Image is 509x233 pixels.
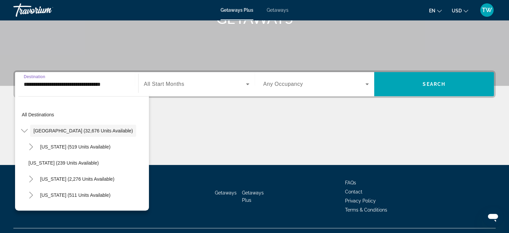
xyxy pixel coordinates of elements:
[40,176,114,182] span: [US_STATE] (2,276 units available)
[13,1,80,19] a: Travorium
[40,144,110,150] span: [US_STATE] (519 units available)
[37,141,114,153] button: [US_STATE] (519 units available)
[345,198,376,203] a: Privacy Policy
[37,173,118,185] button: [US_STATE] (2,276 units available)
[215,190,237,195] a: Getaways
[25,157,149,169] button: [US_STATE] (239 units available)
[263,81,303,87] span: Any Occupancy
[15,72,494,96] div: Search widget
[25,206,37,217] button: Toggle Florida (5,180 units available)
[40,192,110,198] span: [US_STATE] (511 units available)
[482,206,504,228] iframe: Button to launch messaging window
[345,189,362,194] a: Contact
[30,125,136,137] button: [GEOGRAPHIC_DATA] (32,676 units available)
[374,72,494,96] button: Search
[28,160,99,166] span: [US_STATE] (239 units available)
[22,112,54,117] span: All destinations
[345,207,387,213] a: Terms & Conditions
[429,8,435,13] span: en
[25,189,37,201] button: Toggle Colorado (511 units available)
[144,81,184,87] span: All Start Months
[24,74,45,79] span: Destination
[18,109,149,121] button: All destinations
[478,3,496,17] button: User Menu
[37,189,114,201] button: [US_STATE] (511 units available)
[33,128,133,133] span: [GEOGRAPHIC_DATA] (32,676 units available)
[452,8,462,13] span: USD
[345,180,356,185] a: FAQs
[242,190,264,203] a: Getaways Plus
[267,7,288,13] a: Getaways
[25,173,37,185] button: Toggle California (2,276 units available)
[25,141,37,153] button: Toggle Arizona (519 units available)
[452,6,468,15] button: Change currency
[18,125,30,137] button: Toggle United States (32,676 units available)
[482,7,492,13] span: TW
[37,205,118,217] button: [US_STATE] (5,180 units available)
[221,7,253,13] a: Getaways Plus
[423,81,445,87] span: Search
[429,6,442,15] button: Change language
